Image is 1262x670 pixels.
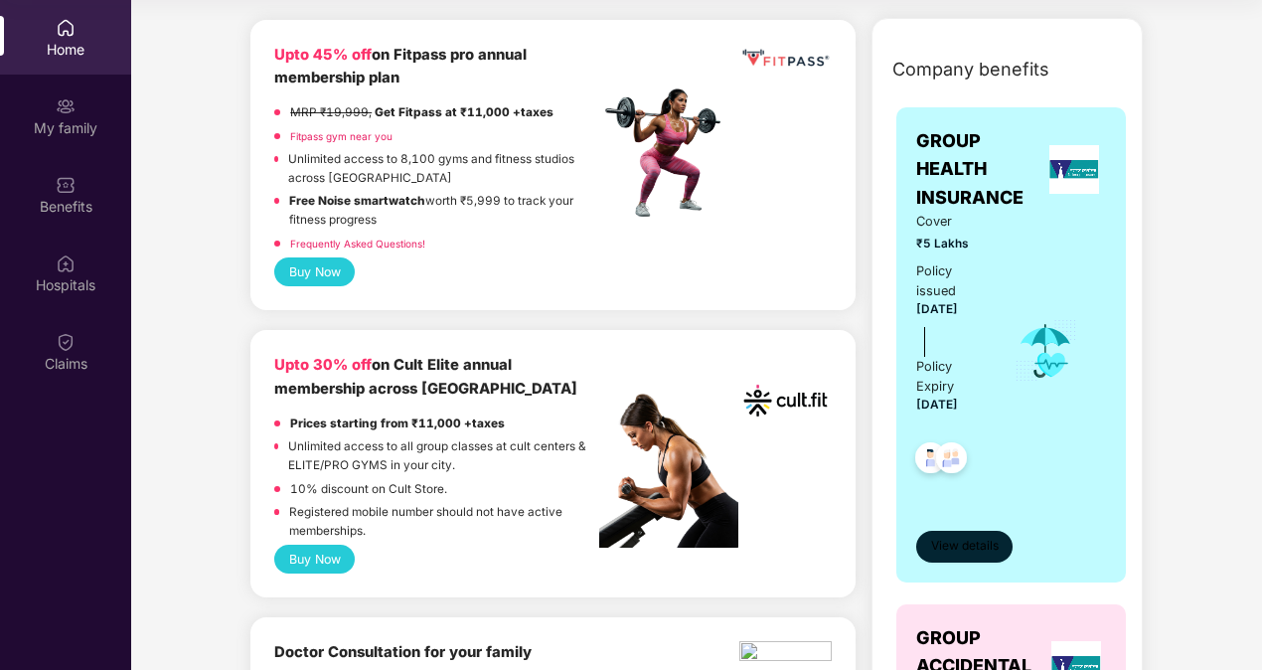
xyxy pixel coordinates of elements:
[1014,318,1078,384] img: icon
[56,96,76,116] img: svg+xml;base64,PHN2ZyB3aWR0aD0iMjAiIGhlaWdodD0iMjAiIHZpZXdCb3g9IjAgMCAyMCAyMCIgZmlsbD0ibm9uZSIgeG...
[289,503,599,540] p: Registered mobile number should not have active memberships.
[916,212,987,232] span: Cover
[289,192,599,229] p: worth ₹5,999 to track your fitness progress
[739,641,833,667] img: ekin.png
[916,235,987,253] span: ₹5 Lakhs
[916,531,1013,563] button: View details
[916,127,1041,212] span: GROUP HEALTH INSURANCE
[274,356,372,374] b: Upto 30% off
[290,238,425,250] a: Frequently Asked Questions!
[56,175,76,195] img: svg+xml;base64,PHN2ZyBpZD0iQmVuZWZpdHMiIHhtbG5zPSJodHRwOi8vd3d3LnczLm9yZy8yMDAwL3N2ZyIgd2lkdGg9Ij...
[1049,145,1099,194] img: insurerLogo
[290,417,505,430] strong: Prices starting from ₹11,000 +taxes
[739,44,833,73] img: fppp.png
[274,545,355,574] button: Buy Now
[56,253,76,273] img: svg+xml;base64,PHN2ZyBpZD0iSG9zcGl0YWxzIiB4bWxucz0iaHR0cDovL3d3dy53My5vcmcvMjAwMC9zdmciIHdpZHRoPS...
[892,56,1049,84] span: Company benefits
[290,105,372,119] del: MRP ₹19,999,
[739,354,833,447] img: cult.png
[288,437,599,474] p: Unlimited access to all group classes at cult centers & ELITE/PRO GYMS in your city.
[274,257,355,286] button: Buy Now
[906,436,955,485] img: svg+xml;base64,PHN2ZyB4bWxucz0iaHR0cDovL3d3dy53My5vcmcvMjAwMC9zdmciIHdpZHRoPSI0OC45NDMiIGhlaWdodD...
[290,480,447,499] p: 10% discount on Cult Store.
[916,302,958,316] span: [DATE]
[599,84,738,223] img: fpp.png
[290,130,393,142] a: Fitpass gym near you
[274,643,532,661] b: Doctor Consultation for your family
[274,46,527,86] b: on Fitpass pro annual membership plan
[274,46,372,64] b: Upto 45% off
[289,194,425,208] strong: Free Noise smartwatch
[375,105,553,119] strong: Get Fitpass at ₹11,000 +taxes
[56,332,76,352] img: svg+xml;base64,PHN2ZyBpZD0iQ2xhaW0iIHhtbG5zPSJodHRwOi8vd3d3LnczLm9yZy8yMDAwL3N2ZyIgd2lkdGg9IjIwIi...
[288,150,599,187] p: Unlimited access to 8,100 gyms and fitness studios across [GEOGRAPHIC_DATA]
[916,398,958,412] span: [DATE]
[931,537,999,556] span: View details
[56,18,76,38] img: svg+xml;base64,PHN2ZyBpZD0iSG9tZSIgeG1sbnM9Imh0dHA6Ly93d3cudzMub3JnLzIwMDAvc3ZnIiB3aWR0aD0iMjAiIG...
[599,394,738,548] img: pc2.png
[916,261,987,301] div: Policy issued
[916,357,987,397] div: Policy Expiry
[927,436,976,485] img: svg+xml;base64,PHN2ZyB4bWxucz0iaHR0cDovL3d3dy53My5vcmcvMjAwMC9zdmciIHdpZHRoPSI0OC45NDMiIGhlaWdodD...
[274,356,577,397] b: on Cult Elite annual membership across [GEOGRAPHIC_DATA]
